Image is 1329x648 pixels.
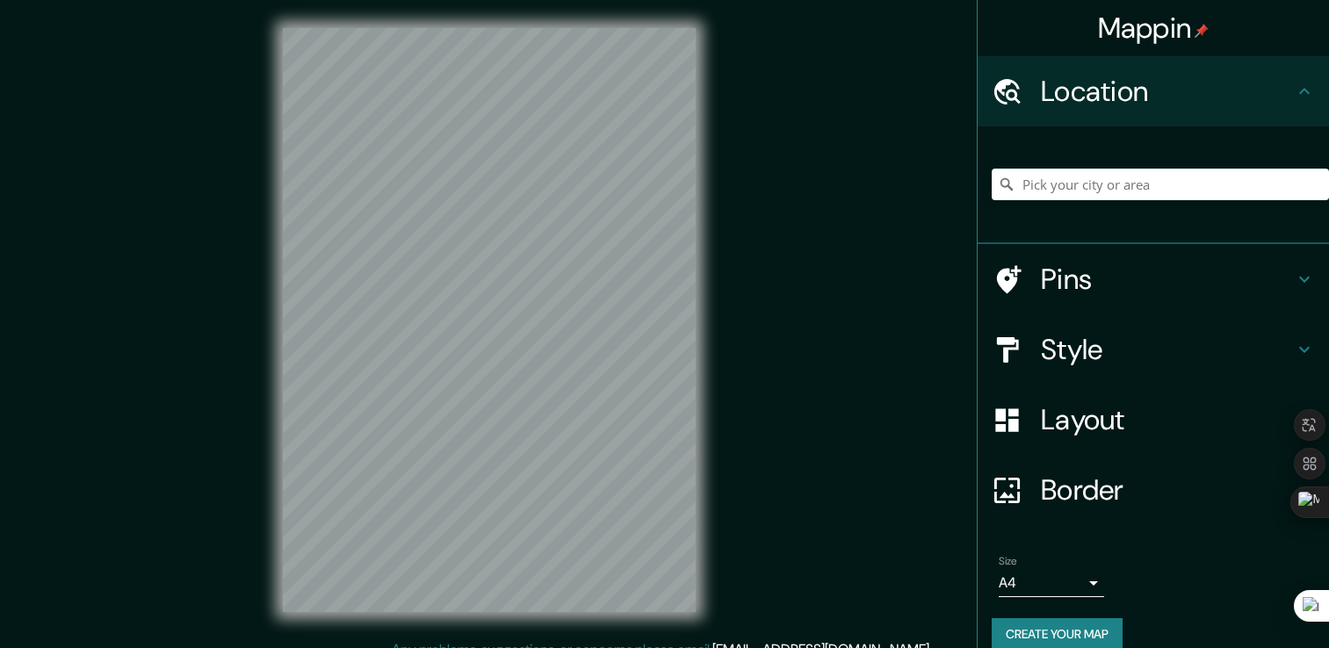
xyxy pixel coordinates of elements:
h4: Layout [1041,402,1294,437]
h4: Mappin [1098,11,1210,46]
h4: Border [1041,472,1294,508]
div: Location [978,56,1329,126]
div: Pins [978,244,1329,314]
h4: Pins [1041,262,1294,297]
div: A4 [999,569,1104,597]
canvas: Map [283,28,696,612]
label: Size [999,554,1017,569]
img: pin-icon.png [1195,24,1209,38]
iframe: Help widget launcher [1173,580,1310,629]
div: Layout [978,385,1329,455]
input: Pick your city or area [992,169,1329,200]
h4: Style [1041,332,1294,367]
h4: Location [1041,74,1294,109]
div: Style [978,314,1329,385]
div: Border [978,455,1329,525]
